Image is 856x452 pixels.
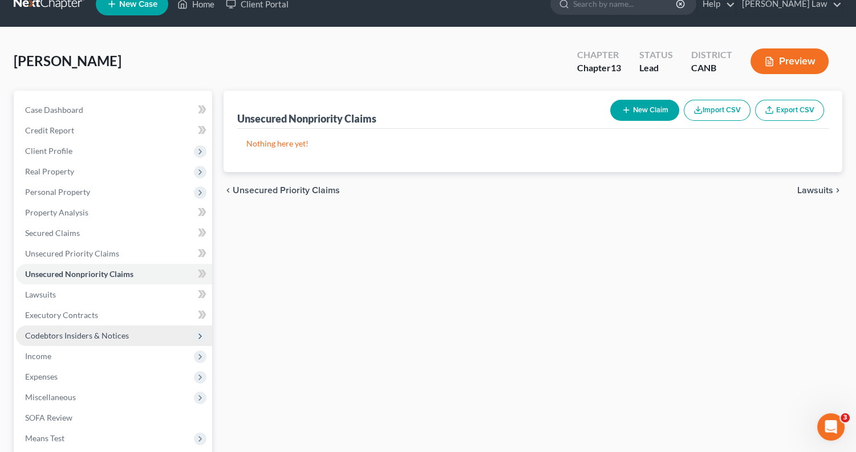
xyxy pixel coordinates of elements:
[610,100,679,121] button: New Claim
[233,186,340,195] span: Unsecured Priority Claims
[237,112,376,125] div: Unsecured Nonpriority Claims
[25,372,58,381] span: Expenses
[691,62,732,75] div: CANB
[797,186,842,195] button: Lawsuits chevron_right
[577,48,621,62] div: Chapter
[25,351,51,361] span: Income
[246,138,820,149] p: Nothing here yet!
[25,310,98,320] span: Executory Contracts
[25,433,64,443] span: Means Test
[841,413,850,422] span: 3
[25,207,88,217] span: Property Analysis
[16,284,212,305] a: Lawsuits
[833,186,842,195] i: chevron_right
[16,120,212,141] a: Credit Report
[16,305,212,325] a: Executory Contracts
[25,269,133,279] span: Unsecured Nonpriority Claims
[14,52,121,69] span: [PERSON_NAME]
[25,166,74,176] span: Real Property
[25,392,76,402] span: Miscellaneous
[224,186,233,195] i: chevron_left
[16,408,212,428] a: SOFA Review
[16,243,212,264] a: Unsecured Priority Claims
[25,146,72,156] span: Client Profile
[684,100,750,121] button: Import CSV
[25,228,80,238] span: Secured Claims
[25,331,129,340] span: Codebtors Insiders & Notices
[639,48,673,62] div: Status
[16,100,212,120] a: Case Dashboard
[25,187,90,197] span: Personal Property
[750,48,829,74] button: Preview
[817,413,845,441] iframe: Intercom live chat
[755,100,824,121] a: Export CSV
[797,186,833,195] span: Lawsuits
[611,62,621,73] span: 13
[25,125,74,135] span: Credit Report
[577,62,621,75] div: Chapter
[25,105,83,115] span: Case Dashboard
[691,48,732,62] div: District
[16,223,212,243] a: Secured Claims
[16,202,212,223] a: Property Analysis
[25,413,72,422] span: SOFA Review
[639,62,673,75] div: Lead
[25,249,119,258] span: Unsecured Priority Claims
[16,264,212,284] a: Unsecured Nonpriority Claims
[25,290,56,299] span: Lawsuits
[224,186,340,195] button: chevron_left Unsecured Priority Claims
